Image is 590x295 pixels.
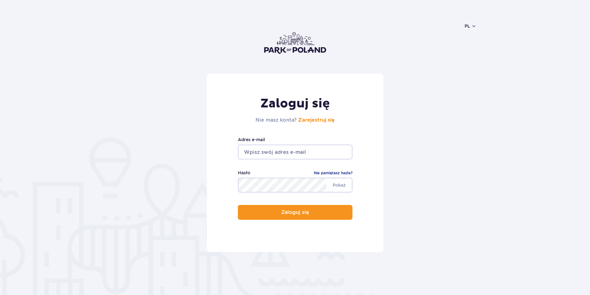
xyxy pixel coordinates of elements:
[256,116,334,124] h2: Nie masz konta?
[264,32,326,54] img: Park of Poland logo
[256,96,334,111] h1: Zaloguj się
[238,145,352,159] input: Wpisz swój adres e-mail
[238,205,352,220] button: Zaloguj się
[326,179,352,192] span: Pokaż
[314,170,352,176] a: Nie pamiętasz hasła?
[298,118,334,123] a: Zarejestruj się
[465,23,476,29] button: pl
[238,169,250,176] label: Hasło
[281,210,309,215] p: Zaloguj się
[238,136,352,143] label: Adres e-mail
